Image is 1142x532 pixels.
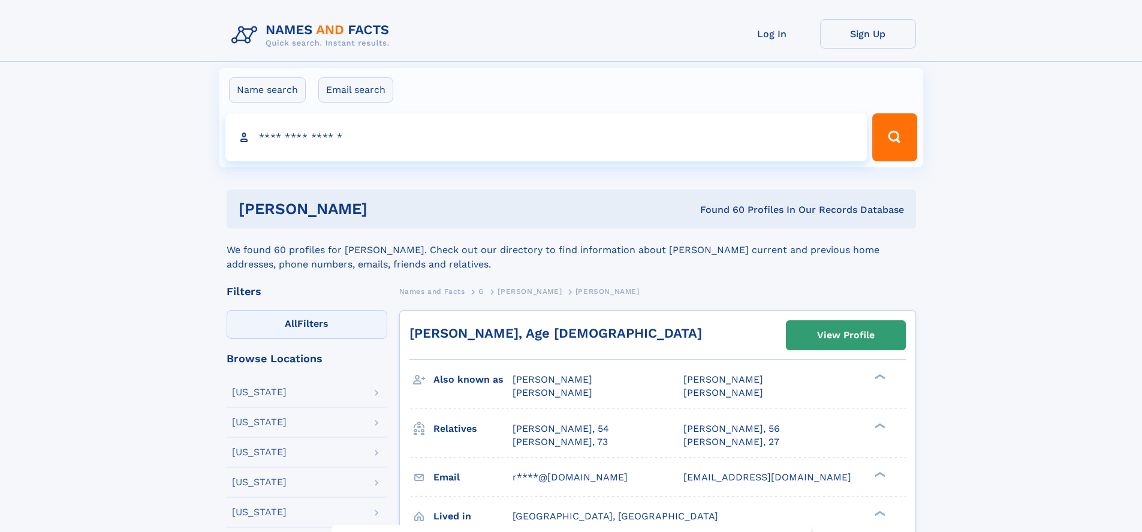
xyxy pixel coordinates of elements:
label: Email search [318,77,393,103]
span: [PERSON_NAME] [683,374,763,385]
div: Found 60 Profiles In Our Records Database [534,203,904,217]
div: [US_STATE] [232,447,287,457]
button: Search Button [872,113,917,161]
div: [US_STATE] [232,417,287,427]
span: [EMAIL_ADDRESS][DOMAIN_NAME] [683,471,851,483]
span: [PERSON_NAME] [683,387,763,398]
a: [PERSON_NAME], 27 [683,435,779,449]
h3: Email [433,467,513,488]
label: Filters [227,310,387,339]
div: ❯ [872,373,886,381]
span: [PERSON_NAME] [575,287,640,296]
h3: Also known as [433,369,513,390]
div: [US_STATE] [232,477,287,487]
a: [PERSON_NAME], 56 [683,422,780,435]
a: G [478,284,484,299]
a: View Profile [787,321,905,350]
label: Name search [229,77,306,103]
div: We found 60 profiles for [PERSON_NAME]. Check out our directory to find information about [PERSON... [227,229,916,272]
a: Names and Facts [399,284,465,299]
h3: Relatives [433,419,513,439]
h3: Lived in [433,506,513,527]
div: [US_STATE] [232,387,287,397]
span: [PERSON_NAME] [513,387,592,398]
a: Sign Up [820,19,916,49]
img: Logo Names and Facts [227,19,399,52]
a: [PERSON_NAME], 54 [513,422,609,435]
span: [PERSON_NAME] [513,374,592,385]
input: search input [225,113,867,161]
a: Log In [724,19,820,49]
span: All [285,318,297,329]
a: [PERSON_NAME], Age [DEMOGRAPHIC_DATA] [409,326,702,341]
div: ❯ [872,509,886,517]
div: View Profile [817,321,875,349]
span: [GEOGRAPHIC_DATA], [GEOGRAPHIC_DATA] [513,510,718,522]
div: ❯ [872,470,886,478]
a: [PERSON_NAME], 73 [513,435,608,449]
span: [PERSON_NAME] [498,287,562,296]
div: ❯ [872,422,886,429]
div: [US_STATE] [232,507,287,517]
span: G [478,287,484,296]
a: [PERSON_NAME] [498,284,562,299]
div: Browse Locations [227,353,387,364]
div: Filters [227,286,387,297]
h1: [PERSON_NAME] [239,202,534,217]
